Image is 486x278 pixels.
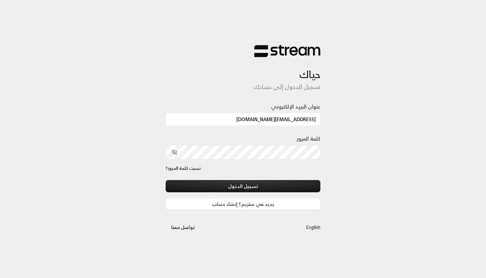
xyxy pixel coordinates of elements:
[306,221,320,233] a: English
[271,103,320,111] label: عنوان البريد الإلكتروني
[166,58,320,80] h3: حياك
[166,223,200,231] a: تواصل معنا
[254,45,320,58] img: Stream Logo
[169,147,180,158] button: toggle password visibility
[166,180,320,192] button: تسجيل الدخول
[166,165,201,172] a: نسيت كلمة المرور؟
[166,83,320,91] h5: تسجيل الدخول إلى حسابك
[166,113,320,126] input: اكتب بريدك الإلكتروني هنا
[166,198,320,210] a: جديد في ستريم؟ إنشاء حساب
[166,221,200,233] button: تواصل معنا
[297,135,320,143] label: كلمة المرور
